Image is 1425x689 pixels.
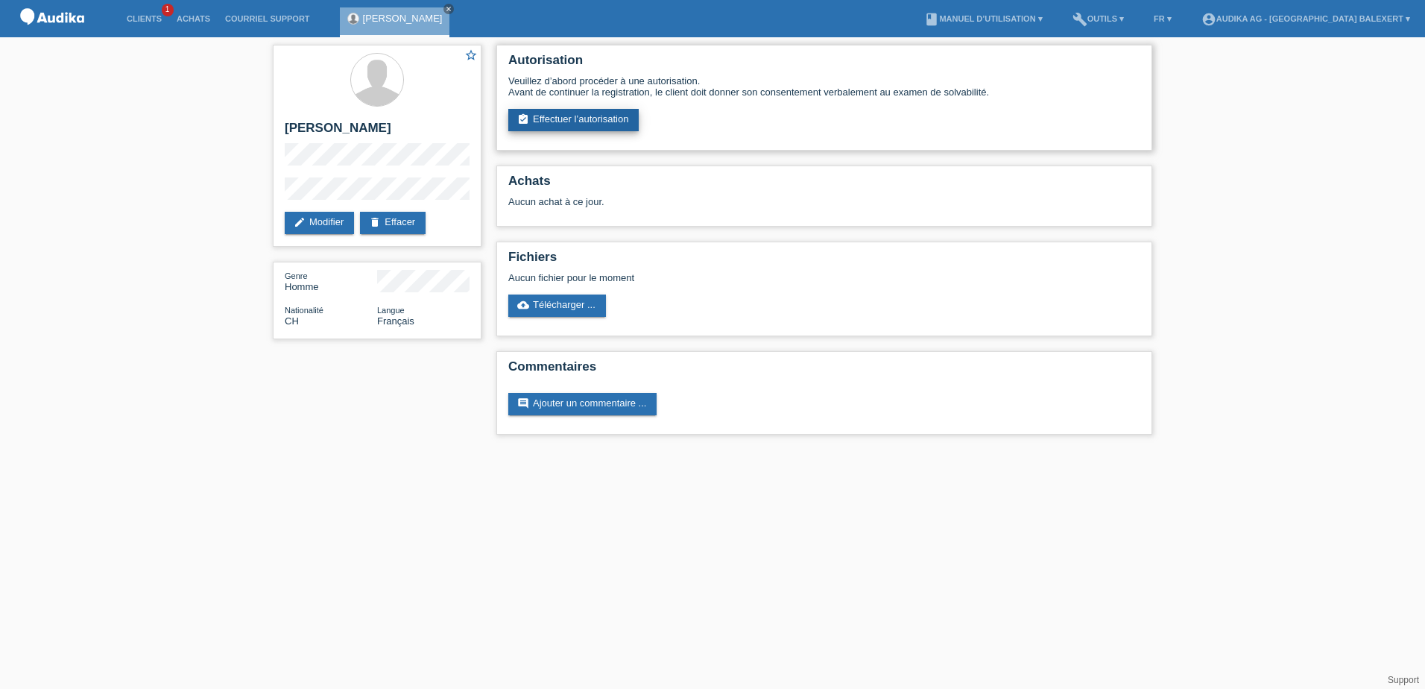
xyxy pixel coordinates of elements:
[1146,14,1179,23] a: FR ▾
[294,216,306,228] i: edit
[377,306,405,315] span: Langue
[508,393,657,415] a: commentAjouter un commentaire ...
[1072,12,1087,27] i: build
[517,397,529,409] i: comment
[464,48,478,62] i: star_border
[285,212,354,234] a: editModifier
[377,315,414,327] span: Français
[1201,12,1216,27] i: account_circle
[169,14,218,23] a: Achats
[285,306,323,315] span: Nationalité
[360,212,426,234] a: deleteEffacer
[15,29,89,40] a: POS — MF Group
[363,13,443,24] a: [PERSON_NAME]
[119,14,169,23] a: Clients
[285,121,470,143] h2: [PERSON_NAME]
[369,216,381,228] i: delete
[517,299,529,311] i: cloud_upload
[508,295,606,317] a: cloud_uploadTélécharger ...
[162,4,174,16] span: 1
[508,250,1140,272] h2: Fichiers
[508,196,1140,218] div: Aucun achat à ce jour.
[218,14,317,23] a: Courriel Support
[464,48,478,64] a: star_border
[508,53,1140,75] h2: Autorisation
[445,5,452,13] i: close
[1388,675,1419,685] a: Support
[443,4,454,14] a: close
[917,14,1049,23] a: bookManuel d’utilisation ▾
[508,109,639,131] a: assignment_turned_inEffectuer l’autorisation
[508,75,1140,98] div: Veuillez d’abord procéder à une autorisation. Avant de continuer la registration, le client doit ...
[285,271,308,280] span: Genre
[285,315,299,327] span: Suisse
[1065,14,1131,23] a: buildOutils ▾
[1194,14,1418,23] a: account_circleAudika AG - [GEOGRAPHIC_DATA] Balexert ▾
[517,113,529,125] i: assignment_turned_in
[508,359,1140,382] h2: Commentaires
[924,12,939,27] i: book
[508,174,1140,196] h2: Achats
[508,272,964,283] div: Aucun fichier pour le moment
[285,270,377,292] div: Homme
